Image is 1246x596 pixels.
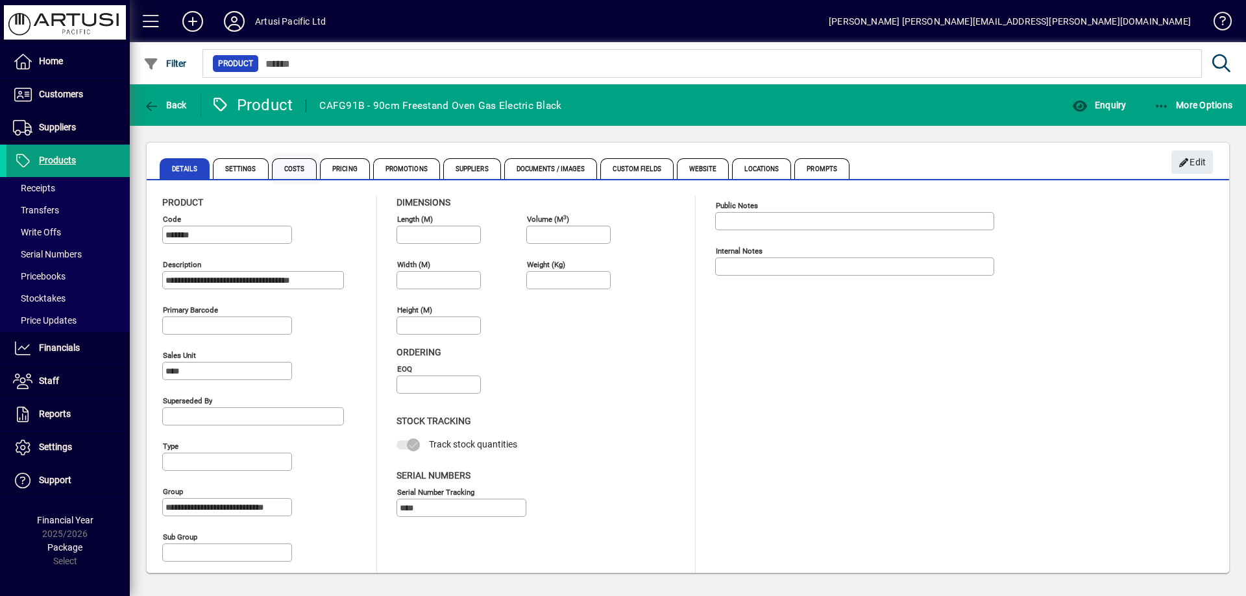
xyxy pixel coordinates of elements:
[13,205,59,215] span: Transfers
[140,93,190,117] button: Back
[1179,152,1206,173] span: Edit
[162,197,203,208] span: Product
[397,197,450,208] span: Dimensions
[373,158,440,179] span: Promotions
[130,93,201,117] app-page-header-button: Back
[397,416,471,426] span: Stock Tracking
[39,342,80,353] span: Financials
[255,11,326,32] div: Artusi Pacific Ltd
[13,271,66,281] span: Pricebooks
[397,305,432,315] mat-label: Height (m)
[563,213,567,220] sup: 3
[13,227,61,237] span: Write Offs
[39,56,63,66] span: Home
[397,487,474,496] mat-label: Serial Number tracking
[6,464,130,497] a: Support
[320,158,370,179] span: Pricing
[443,158,501,179] span: Suppliers
[1151,93,1236,117] button: More Options
[6,265,130,287] a: Pricebooks
[6,365,130,398] a: Staff
[13,183,55,193] span: Receipts
[140,52,190,75] button: Filter
[829,11,1191,32] div: [PERSON_NAME] [PERSON_NAME][EMAIL_ADDRESS][PERSON_NAME][DOMAIN_NAME]
[429,439,517,449] span: Track stock quantities
[218,57,253,70] span: Product
[6,221,130,243] a: Write Offs
[172,10,214,33] button: Add
[732,158,791,179] span: Locations
[716,201,758,210] mat-label: Public Notes
[163,305,218,315] mat-label: Primary barcode
[163,260,201,269] mat-label: Description
[6,287,130,309] a: Stocktakes
[397,260,430,269] mat-label: Width (m)
[272,158,317,179] span: Costs
[39,122,76,132] span: Suppliers
[39,475,71,485] span: Support
[39,89,83,99] span: Customers
[527,260,565,269] mat-label: Weight (Kg)
[163,215,181,224] mat-label: Code
[211,95,293,115] div: Product
[160,158,210,179] span: Details
[6,309,130,331] a: Price Updates
[397,470,470,481] span: Serial Numbers
[13,315,77,326] span: Price Updates
[6,177,130,199] a: Receipts
[6,78,130,111] a: Customers
[6,199,130,221] a: Transfers
[163,487,183,496] mat-label: Group
[163,396,212,405] mat-label: Superseded by
[213,158,269,179] span: Settings
[163,351,196,360] mat-label: Sales unit
[13,293,66,304] span: Stocktakes
[677,158,729,179] span: Website
[6,45,130,78] a: Home
[39,409,71,419] span: Reports
[6,243,130,265] a: Serial Numbers
[1171,150,1213,174] button: Edit
[39,442,72,452] span: Settings
[397,215,433,224] mat-label: Length (m)
[163,442,178,451] mat-label: Type
[37,515,93,525] span: Financial Year
[6,112,130,144] a: Suppliers
[716,246,763,256] mat-label: Internal Notes
[1154,100,1233,110] span: More Options
[1204,3,1230,45] a: Knowledge Base
[13,249,82,259] span: Serial Numbers
[600,158,673,179] span: Custom Fields
[504,158,598,179] span: Documents / Images
[397,364,412,374] mat-label: EOQ
[47,542,82,553] span: Package
[1072,100,1126,110] span: Enquiry
[143,100,187,110] span: Back
[6,332,130,364] a: Financials
[163,532,197,542] mat-label: Sub group
[397,347,441,357] span: Ordering
[39,155,76,165] span: Products
[794,158,849,179] span: Prompts
[527,215,569,224] mat-label: Volume (m )
[6,398,130,431] a: Reports
[214,10,255,33] button: Profile
[39,375,59,386] span: Staff
[6,431,130,464] a: Settings
[1069,93,1129,117] button: Enquiry
[143,58,187,69] span: Filter
[319,95,561,116] div: CAFG91B - 90cm Freestand Oven Gas Electric Black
